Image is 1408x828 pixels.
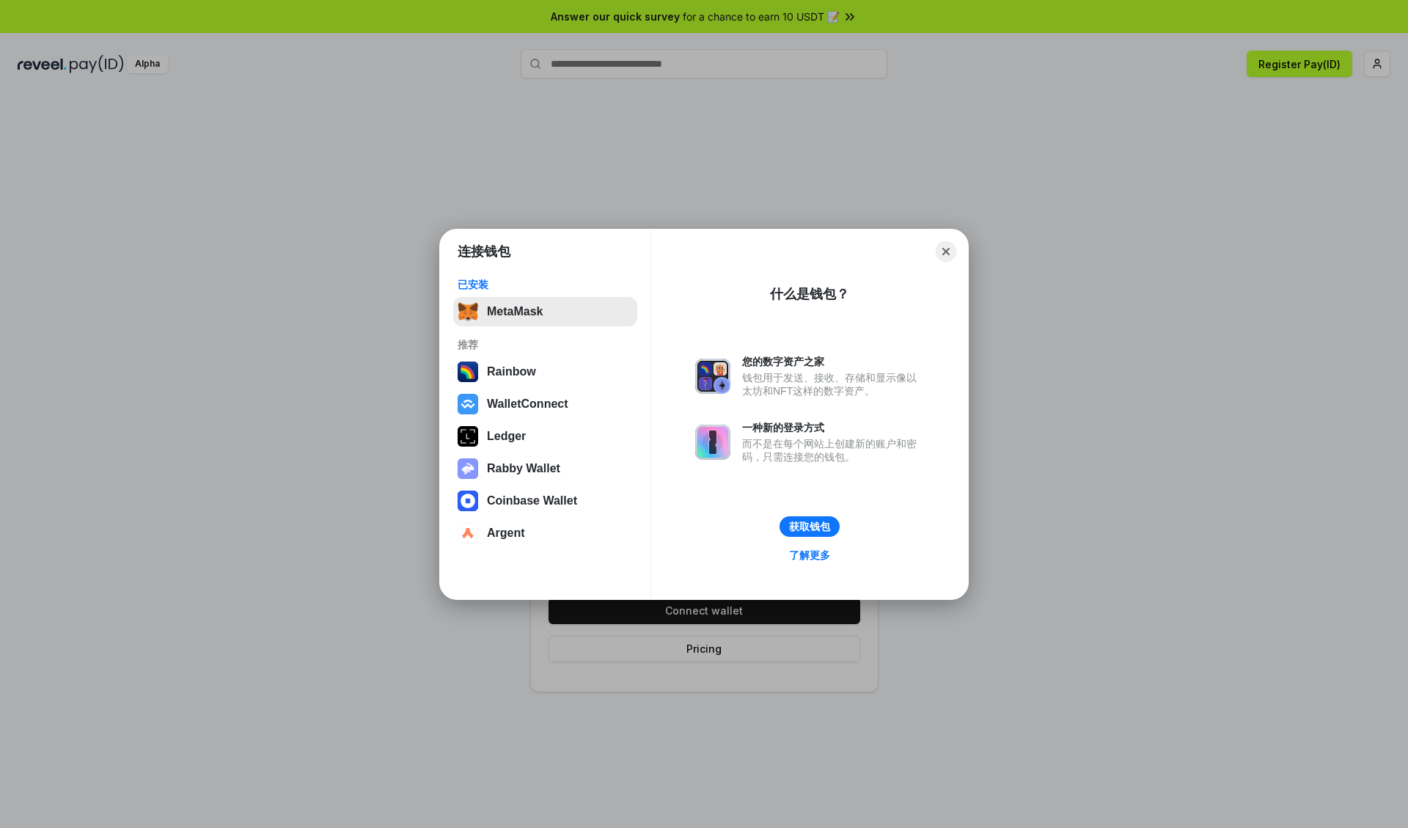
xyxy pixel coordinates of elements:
[487,494,577,508] div: Coinbase Wallet
[458,426,478,447] img: svg+xml,%3Csvg%20xmlns%3D%22http%3A%2F%2Fwww.w3.org%2F2000%2Fsvg%22%20width%3D%2228%22%20height%3...
[487,462,560,475] div: Rabby Wallet
[458,278,633,291] div: 已安装
[780,546,839,565] a: 了解更多
[458,243,510,260] h1: 连接钱包
[453,297,637,326] button: MetaMask
[780,516,840,537] button: 获取钱包
[789,549,830,562] div: 了解更多
[458,394,478,414] img: svg+xml,%3Csvg%20width%3D%2228%22%20height%3D%2228%22%20viewBox%3D%220%200%2028%2028%22%20fill%3D...
[458,338,633,351] div: 推荐
[936,241,956,262] button: Close
[487,527,525,540] div: Argent
[770,285,849,303] div: 什么是钱包？
[695,359,730,394] img: svg+xml,%3Csvg%20xmlns%3D%22http%3A%2F%2Fwww.w3.org%2F2000%2Fsvg%22%20fill%3D%22none%22%20viewBox...
[487,430,526,443] div: Ledger
[453,519,637,548] button: Argent
[458,523,478,543] img: svg+xml,%3Csvg%20width%3D%2228%22%20height%3D%2228%22%20viewBox%3D%220%200%2028%2028%22%20fill%3D...
[487,397,568,411] div: WalletConnect
[742,371,924,397] div: 钱包用于发送、接收、存储和显示像以太坊和NFT这样的数字资产。
[789,520,830,533] div: 获取钱包
[487,365,536,378] div: Rainbow
[487,305,543,318] div: MetaMask
[695,425,730,460] img: svg+xml,%3Csvg%20xmlns%3D%22http%3A%2F%2Fwww.w3.org%2F2000%2Fsvg%22%20fill%3D%22none%22%20viewBox...
[453,486,637,516] button: Coinbase Wallet
[458,301,478,322] img: svg+xml,%3Csvg%20fill%3D%22none%22%20height%3D%2233%22%20viewBox%3D%220%200%2035%2033%22%20width%...
[453,389,637,419] button: WalletConnect
[458,491,478,511] img: svg+xml,%3Csvg%20width%3D%2228%22%20height%3D%2228%22%20viewBox%3D%220%200%2028%2028%22%20fill%3D...
[458,458,478,479] img: svg+xml,%3Csvg%20xmlns%3D%22http%3A%2F%2Fwww.w3.org%2F2000%2Fsvg%22%20fill%3D%22none%22%20viewBox...
[742,437,924,464] div: 而不是在每个网站上创建新的账户和密码，只需连接您的钱包。
[453,422,637,451] button: Ledger
[742,421,924,434] div: 一种新的登录方式
[742,355,924,368] div: 您的数字资产之家
[458,362,478,382] img: svg+xml,%3Csvg%20width%3D%22120%22%20height%3D%22120%22%20viewBox%3D%220%200%20120%20120%22%20fil...
[453,454,637,483] button: Rabby Wallet
[453,357,637,386] button: Rainbow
